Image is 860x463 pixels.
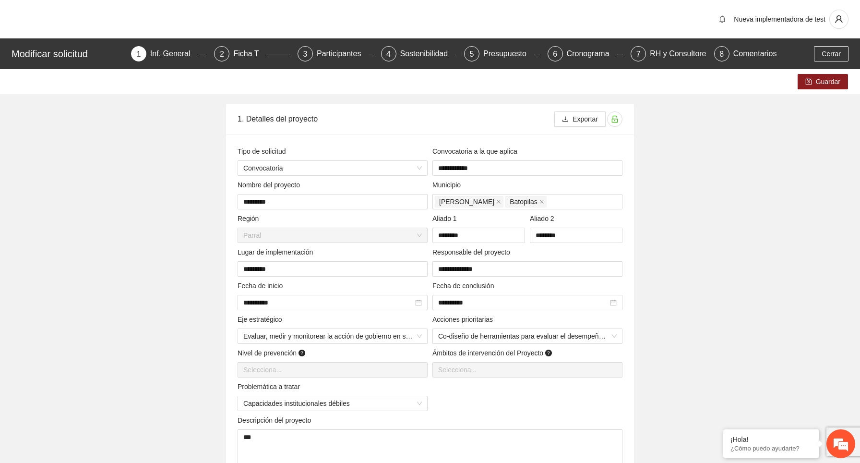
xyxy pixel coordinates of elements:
span: 7 [636,50,641,58]
span: 1 [136,50,141,58]
span: Responsable del proyecto [432,247,514,257]
span: Nombre del proyecto [238,180,304,190]
div: 1. Detalles del proyecto [238,105,554,133]
span: Nueva implementadora de test [734,15,825,23]
div: Minimizar ventana de chat en vivo [157,5,180,28]
span: Capacidades institucionales débiles [243,396,422,411]
span: Fecha de conclusión [432,280,498,291]
span: question-circle [299,350,305,356]
span: Tipo de solicitud [238,146,289,157]
div: Comentarios [733,46,777,61]
button: saveGuardar [798,74,848,89]
span: user [830,15,848,24]
span: Región [238,213,263,224]
span: Parral [243,228,422,243]
span: Batopilas [510,196,537,207]
span: Aliado 1 [432,213,460,224]
span: 2 [220,50,224,58]
span: download [562,116,569,123]
div: 2Ficha T [214,46,290,61]
button: user [829,10,848,29]
div: 1Inf. General [131,46,207,61]
span: bell [715,15,729,23]
span: question-circle [545,350,552,356]
span: [PERSON_NAME] [439,196,494,207]
div: 6Cronograma [548,46,623,61]
span: Guardar [816,76,840,87]
span: Acciones prioritarias [432,314,497,325]
div: Ficha T [233,46,266,61]
div: 8Comentarios [714,46,777,61]
div: Sostenibilidad [400,46,456,61]
div: Cronograma [567,46,617,61]
span: Eje estratégico [238,314,286,325]
span: Municipio [432,180,465,190]
span: Problemática a tratar [238,381,304,392]
button: bell [715,12,730,27]
button: downloadExportar [554,111,606,127]
div: 5Presupuesto [464,46,540,61]
div: Presupuesto [483,46,534,61]
span: 3 [303,50,308,58]
p: ¿Cómo puedo ayudarte? [730,445,812,452]
div: Participantes [317,46,369,61]
span: Allende [435,196,503,207]
span: 8 [719,50,724,58]
div: 3Participantes [298,46,373,61]
span: Ámbitos de intervención del Proyecto [432,348,554,358]
span: unlock [608,115,622,123]
div: Chatee con nosotros ahora [50,49,161,61]
span: 4 [386,50,391,58]
span: 5 [470,50,474,58]
span: close [496,199,501,204]
textarea: Escriba su mensaje y pulse “Intro” [5,262,183,296]
div: ¡Hola! [730,436,812,443]
span: Convocatoria [243,161,422,175]
span: Descripción del proyecto [238,415,315,426]
button: unlock [607,111,622,127]
div: Modificar solicitud [12,46,125,61]
span: Batopilas [505,196,547,207]
span: save [805,78,812,86]
span: Cerrar [822,49,841,59]
span: 6 [553,50,557,58]
span: Evaluar, medir y monitorear la acción de gobierno en seguridad y justicia [243,329,422,343]
div: Inf. General [150,46,198,61]
span: Nivel de prevención [238,348,307,358]
span: Lugar de implementación [238,247,317,257]
div: 4Sostenibilidad [381,46,457,61]
button: Cerrar [814,46,848,61]
span: Co-diseño de herramientas para evaluar el desempeño de la autoridad orientada a resultados [438,329,617,343]
span: Convocatoria a la que aplica [432,146,521,157]
span: Aliado 2 [530,213,558,224]
div: 7RH y Consultores [631,46,706,61]
span: Estamos en línea. [56,128,132,225]
span: close [539,199,544,204]
span: Fecha de inicio [238,280,287,291]
div: RH y Consultores [650,46,717,61]
span: Exportar [573,114,598,124]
